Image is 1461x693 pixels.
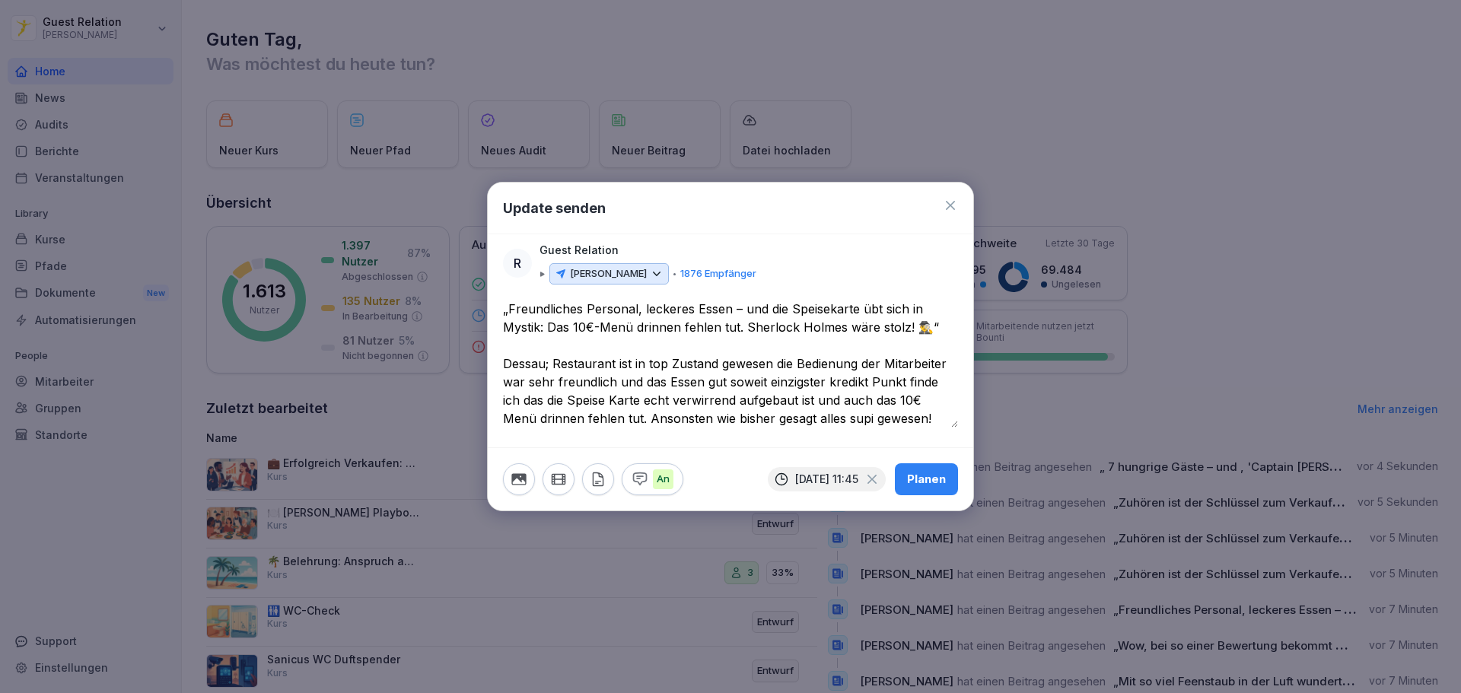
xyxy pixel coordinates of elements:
div: R [503,249,532,278]
p: [DATE] 11:45 [795,473,858,485]
p: An [653,469,673,489]
p: [PERSON_NAME] [570,266,647,281]
p: 1876 Empfänger [680,266,756,281]
button: An [622,463,683,495]
div: Planen [907,471,946,488]
button: Planen [895,463,958,495]
p: Guest Relation [540,242,619,259]
h1: Update senden [503,198,606,218]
